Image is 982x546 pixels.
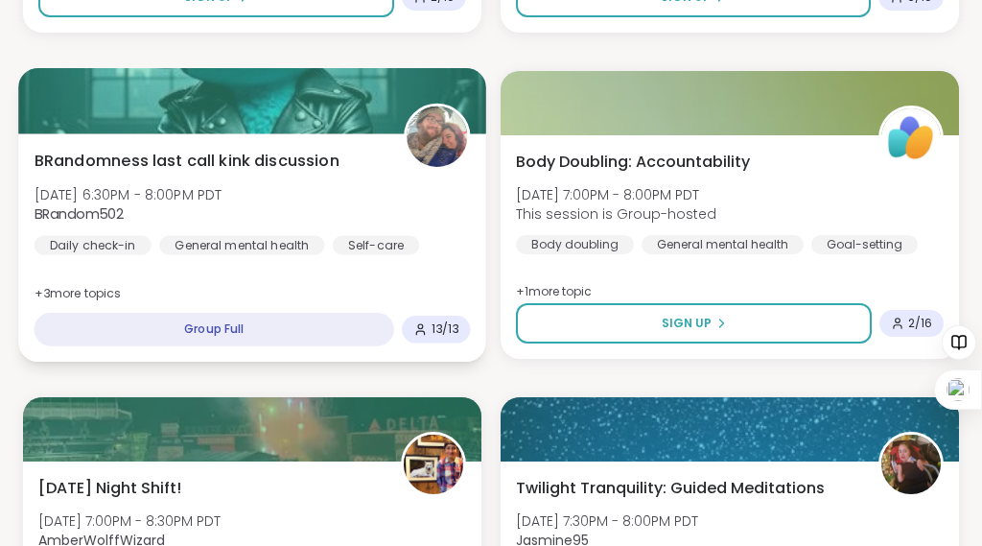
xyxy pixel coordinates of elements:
[407,107,467,167] img: BRandom502
[35,235,152,254] div: Daily check-in
[811,235,918,254] div: Goal-setting
[516,151,750,174] span: Body Doubling: Accountability
[516,185,716,204] span: [DATE] 7:00PM - 8:00PM PDT
[432,321,459,337] span: 13 / 13
[333,235,420,254] div: Self-care
[35,313,394,346] div: Group Full
[35,184,222,203] span: [DATE] 6:30PM - 8:00PM PDT
[38,511,221,531] span: [DATE] 7:00PM - 8:30PM PDT
[662,315,712,332] span: Sign Up
[404,435,463,494] img: AmberWolffWizard
[35,204,125,224] b: BRandom502
[35,149,339,172] span: BRandomness last call kink discussion
[38,477,181,500] span: [DATE] Night Shift!
[159,235,324,254] div: General mental health
[881,108,941,168] img: ShareWell
[516,235,634,254] div: Body doubling
[642,235,804,254] div: General mental health
[516,204,716,224] span: This session is Group-hosted
[908,316,932,331] span: 2 / 16
[516,511,698,531] span: [DATE] 7:30PM - 8:00PM PDT
[881,435,941,494] img: Jasmine95
[516,477,825,500] span: Twilight Tranquility: Guided Meditations
[516,303,872,344] button: Sign Up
